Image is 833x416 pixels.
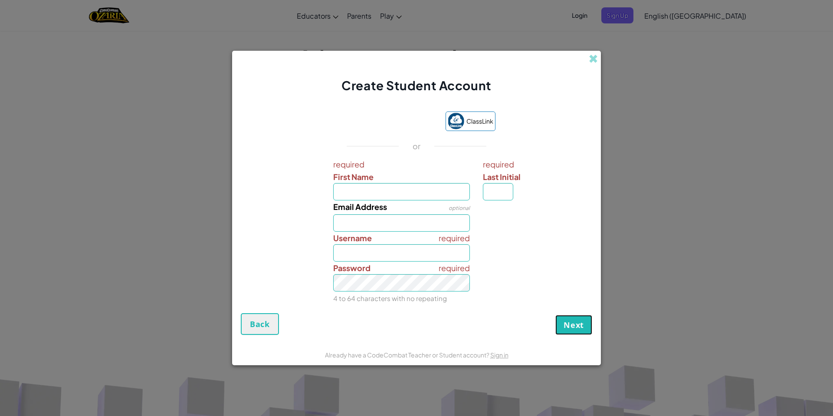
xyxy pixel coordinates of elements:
[333,263,371,273] span: Password
[483,172,521,182] span: Last Initial
[333,233,372,243] span: Username
[439,262,470,274] span: required
[334,112,441,131] iframe: Sign in with Google Button
[413,141,421,151] p: or
[250,319,270,329] span: Back
[439,232,470,244] span: required
[449,205,470,211] span: optional
[564,320,584,330] span: Next
[466,115,493,128] span: ClassLink
[483,158,590,170] span: required
[555,315,592,335] button: Next
[241,313,279,335] button: Back
[333,202,387,212] span: Email Address
[490,351,508,359] a: Sign in
[325,351,490,359] span: Already have a CodeCombat Teacher or Student account?
[333,294,447,302] small: 4 to 64 characters with no repeating
[341,78,491,93] span: Create Student Account
[333,172,374,182] span: First Name
[448,113,464,129] img: classlink-logo-small.png
[333,158,470,170] span: required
